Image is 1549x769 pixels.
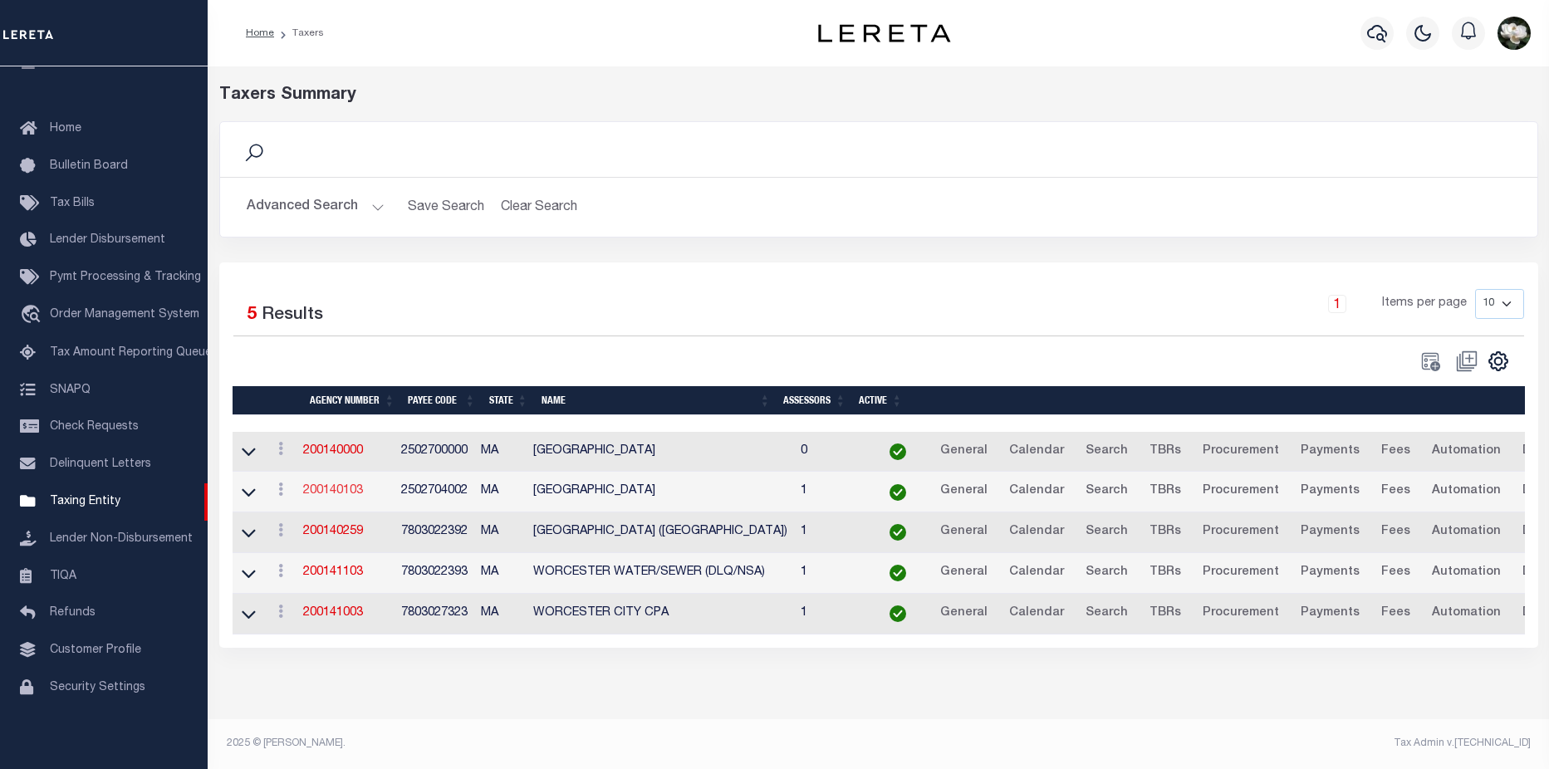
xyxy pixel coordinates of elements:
a: 200141003 [303,607,363,619]
a: TBRs [1142,560,1189,586]
a: Home [246,28,274,38]
td: [GEOGRAPHIC_DATA] ([GEOGRAPHIC_DATA]) [527,512,794,553]
span: Tax Amount Reporting Queue [50,347,212,359]
a: Procurement [1195,560,1287,586]
img: check-icon-green.svg [890,484,906,501]
span: Refunds [50,607,96,619]
span: SNAPQ [50,384,91,395]
img: check-icon-green.svg [890,605,906,622]
th: Active: activate to sort column ascending [852,386,909,415]
td: WORCESTER WATER/SEWER (DLQ/NSA) [527,553,794,594]
a: Search [1078,519,1135,546]
a: Payments [1293,600,1367,627]
td: WORCESTER CITY CPA [527,594,794,634]
span: Lender Disbursement [50,234,165,246]
td: 0 [794,432,870,473]
span: Taxing Entity [50,496,120,507]
a: Fees [1374,560,1418,586]
a: General [933,438,995,465]
img: check-icon-green.svg [890,524,906,541]
div: 2025 © [PERSON_NAME]. [214,736,879,751]
td: MA [474,512,527,553]
span: Pymt Processing & Tracking [50,272,201,283]
a: TBRs [1142,600,1189,627]
td: 7803022393 [395,553,474,594]
th: Assessors: activate to sort column ascending [777,386,852,415]
span: Home [50,123,81,135]
a: TBRs [1142,478,1189,505]
span: Customer Profile [50,644,141,656]
a: TBRs [1142,519,1189,546]
span: Tax Bills [50,198,95,209]
a: 200140259 [303,526,363,537]
button: Save Search [398,191,494,223]
a: Automation [1424,600,1508,627]
a: General [933,519,995,546]
td: MA [474,553,527,594]
td: 2502704002 [395,472,474,512]
td: 7803022392 [395,512,474,553]
td: 1 [794,512,870,553]
a: Fees [1374,478,1418,505]
a: 1 [1328,295,1346,313]
button: Advanced Search [247,191,385,223]
a: Procurement [1195,478,1287,505]
i: travel_explore [20,305,47,326]
a: General [933,560,995,586]
a: Search [1078,560,1135,586]
a: Calendar [1002,519,1071,546]
a: TBRs [1142,438,1189,465]
span: Check Requests [50,421,139,433]
a: Procurement [1195,519,1287,546]
span: Delinquent Letters [50,458,151,470]
td: 1 [794,594,870,634]
a: Fees [1374,519,1418,546]
a: Search [1078,478,1135,505]
label: Results [262,302,323,329]
a: Calendar [1002,600,1071,627]
a: Automation [1424,560,1508,586]
a: Automation [1424,438,1508,465]
span: Lender Non-Disbursement [50,533,193,545]
a: General [933,478,995,505]
td: MA [474,472,527,512]
span: TIQA [50,570,76,581]
th: Agency Number: activate to sort column ascending [303,386,401,415]
td: 2502700000 [395,432,474,473]
img: logo-dark.svg [818,24,951,42]
a: Fees [1374,600,1418,627]
a: Payments [1293,519,1367,546]
a: Procurement [1195,600,1287,627]
td: [GEOGRAPHIC_DATA] [527,472,794,512]
td: 1 [794,553,870,594]
td: [GEOGRAPHIC_DATA] [527,432,794,473]
button: Clear Search [494,191,585,223]
th: State: activate to sort column ascending [483,386,535,415]
a: Automation [1424,478,1508,505]
a: Procurement [1195,438,1287,465]
span: Order Management System [50,309,199,321]
img: check-icon-green.svg [890,565,906,581]
a: Calendar [1002,560,1071,586]
div: Taxers Summary [219,83,1203,108]
a: Automation [1424,519,1508,546]
a: Fees [1374,438,1418,465]
th: Payee Code: activate to sort column ascending [401,386,482,415]
span: Bulletin Board [50,160,128,172]
a: Payments [1293,560,1367,586]
a: Payments [1293,438,1367,465]
a: Search [1078,438,1135,465]
img: check-icon-green.svg [890,443,906,460]
a: General [933,600,995,627]
span: Items per page [1382,295,1467,313]
th: Name: activate to sort column ascending [535,386,777,415]
a: 200140103 [303,485,363,497]
td: MA [474,432,527,473]
a: Calendar [1002,478,1071,505]
td: 7803027323 [395,594,474,634]
a: Payments [1293,478,1367,505]
a: 200140000 [303,445,363,457]
td: 1 [794,472,870,512]
span: Security Settings [50,682,145,693]
a: 200141103 [303,566,363,578]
